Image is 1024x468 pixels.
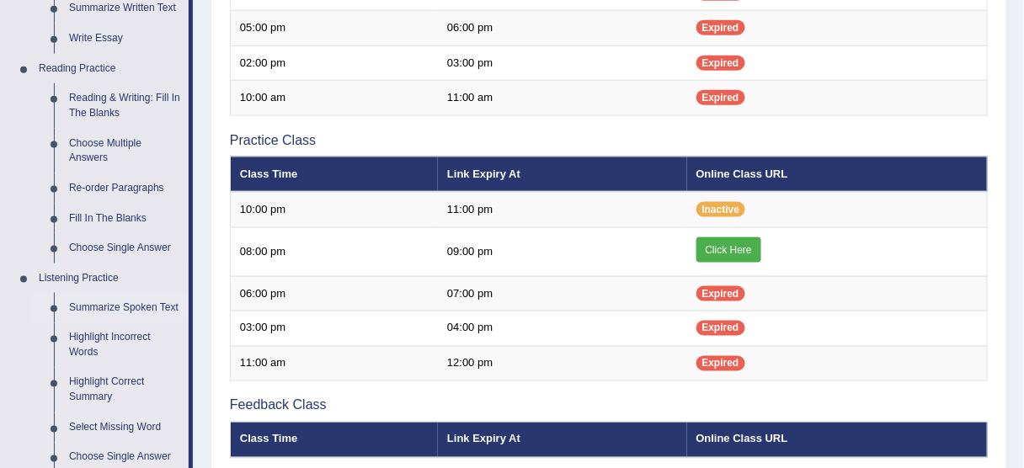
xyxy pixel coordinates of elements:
th: Link Expiry At [438,157,686,192]
a: Choose Multiple Answers [61,129,189,173]
th: Class Time [231,423,439,458]
span: Expired [696,356,745,371]
td: 11:00 am [438,81,686,116]
a: Select Missing Word [61,413,189,444]
a: Click Here [696,237,761,263]
td: 03:00 pm [231,311,439,347]
th: Link Expiry At [438,423,686,458]
span: Expired [696,90,745,105]
a: Reading Practice [31,54,189,84]
th: Online Class URL [687,423,988,458]
span: Expired [696,286,745,301]
td: 10:00 pm [231,192,439,227]
td: 12:00 pm [438,346,686,381]
td: 11:00 pm [438,192,686,227]
td: 05:00 pm [231,11,439,46]
h3: Practice Class [230,133,988,148]
td: 06:00 pm [438,11,686,46]
span: Inactive [696,202,746,217]
a: Re-order Paragraphs [61,173,189,204]
td: 08:00 pm [231,227,439,276]
a: Summarize Spoken Text [61,293,189,323]
td: 02:00 pm [231,45,439,81]
th: Online Class URL [687,157,988,192]
th: Class Time [231,157,439,192]
a: Choose Single Answer [61,233,189,263]
a: Write Essay [61,24,189,54]
td: 04:00 pm [438,311,686,347]
td: 10:00 am [231,81,439,116]
td: 03:00 pm [438,45,686,81]
span: Expired [696,56,745,71]
a: Fill In The Blanks [61,204,189,234]
a: Listening Practice [31,263,189,294]
td: 09:00 pm [438,227,686,276]
td: 11:00 am [231,346,439,381]
td: 06:00 pm [231,276,439,311]
span: Expired [696,20,745,35]
a: Highlight Correct Summary [61,368,189,412]
h3: Feedback Class [230,398,988,413]
a: Reading & Writing: Fill In The Blanks [61,83,189,128]
td: 07:00 pm [438,276,686,311]
a: Highlight Incorrect Words [61,323,189,368]
span: Expired [696,321,745,336]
